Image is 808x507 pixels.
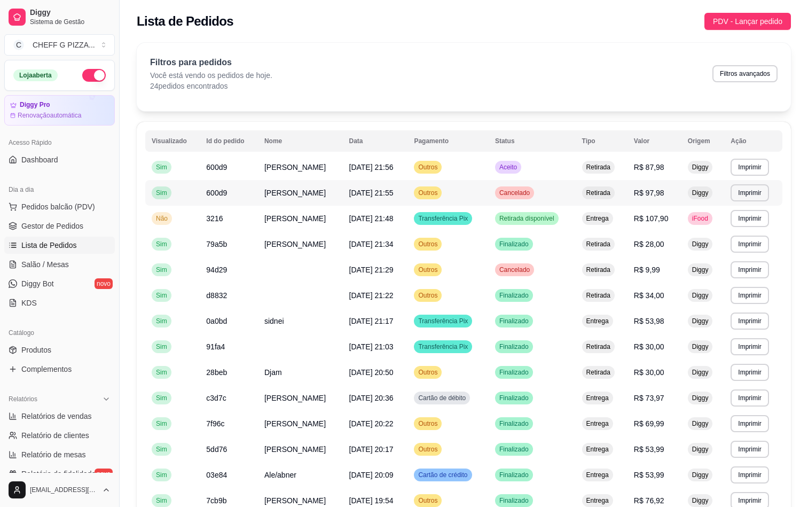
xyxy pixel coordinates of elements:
[264,163,326,171] span: [PERSON_NAME]
[264,419,326,428] span: [PERSON_NAME]
[206,394,226,402] span: c3d7c
[206,445,227,454] span: 5dd76
[416,240,440,248] span: Outros
[681,130,725,152] th: Origem
[206,471,227,479] span: 03e84
[206,342,225,351] span: 91fa4
[349,445,394,454] span: [DATE] 20:17
[13,69,58,81] div: Loja aberta
[497,445,531,454] span: Finalizado
[584,189,613,197] span: Retirada
[264,214,326,223] span: [PERSON_NAME]
[576,130,627,152] th: Tipo
[416,471,469,479] span: Cartão de crédito
[349,291,394,300] span: [DATE] 21:22
[416,368,440,377] span: Outros
[30,8,111,18] span: Diggy
[731,236,768,253] button: Imprimir
[416,445,440,454] span: Outros
[264,445,326,454] span: [PERSON_NAME]
[154,317,169,325] span: Sim
[634,394,664,402] span: R$ 73,97
[206,419,224,428] span: 7f96c
[634,471,664,479] span: R$ 53,99
[154,394,169,402] span: Sim
[497,291,531,300] span: Finalizado
[206,163,227,171] span: 600d9
[18,111,81,120] article: Renovação automática
[264,189,326,197] span: [PERSON_NAME]
[154,471,169,479] span: Sim
[4,427,115,444] a: Relatório de clientes
[9,395,37,403] span: Relatórios
[634,214,669,223] span: R$ 107,90
[584,419,611,428] span: Entrega
[724,130,782,152] th: Ação
[731,159,768,176] button: Imprimir
[4,151,115,168] a: Dashboard
[497,342,531,351] span: Finalizado
[731,287,768,304] button: Imprimir
[690,368,711,377] span: Diggy
[21,240,77,251] span: Lista de Pedidos
[264,394,326,402] span: [PERSON_NAME]
[154,445,169,454] span: Sim
[343,130,408,152] th: Data
[206,266,227,274] span: 94d29
[349,419,394,428] span: [DATE] 20:22
[264,471,296,479] span: Ale/abner
[497,266,532,274] span: Cancelado
[407,130,488,152] th: Pagamento
[154,240,169,248] span: Sim
[264,496,326,505] span: [PERSON_NAME]
[150,81,272,91] p: 24 pedidos encontrados
[416,394,468,402] span: Cartão de débito
[731,441,768,458] button: Imprimir
[4,324,115,341] div: Catálogo
[690,291,711,300] span: Diggy
[690,317,711,325] span: Diggy
[349,496,394,505] span: [DATE] 19:54
[206,496,226,505] span: 7cb9b
[497,240,531,248] span: Finalizado
[30,486,98,494] span: [EMAIL_ADDRESS][DOMAIN_NAME]
[634,496,664,505] span: R$ 76,92
[634,368,664,377] span: R$ 30,00
[704,13,791,30] button: PDV - Lançar pedido
[4,181,115,198] div: Dia a dia
[206,368,227,377] span: 28beb
[584,342,613,351] span: Retirada
[154,291,169,300] span: Sim
[690,163,711,171] span: Diggy
[21,154,58,165] span: Dashboard
[690,189,711,197] span: Diggy
[21,411,92,422] span: Relatórios de vendas
[731,184,768,201] button: Imprimir
[4,275,115,292] a: Diggy Botnovo
[206,189,227,197] span: 600d9
[4,217,115,235] a: Gestor de Pedidos
[690,471,711,479] span: Diggy
[584,214,611,223] span: Entrega
[634,342,664,351] span: R$ 30,00
[690,419,711,428] span: Diggy
[21,430,89,441] span: Relatório de clientes
[20,101,50,109] article: Diggy Pro
[21,469,96,479] span: Relatório de fidelidade
[634,419,664,428] span: R$ 69,99
[349,471,394,479] span: [DATE] 20:09
[349,266,394,274] span: [DATE] 21:29
[154,496,169,505] span: Sim
[21,345,51,355] span: Produtos
[349,214,394,223] span: [DATE] 21:48
[416,496,440,505] span: Outros
[690,266,711,274] span: Diggy
[4,446,115,463] a: Relatório de mesas
[137,13,233,30] h2: Lista de Pedidos
[497,163,519,171] span: Aceito
[21,221,83,231] span: Gestor de Pedidos
[634,291,664,300] span: R$ 34,00
[206,317,227,325] span: 0a0bd
[634,317,664,325] span: R$ 53,98
[634,189,664,197] span: R$ 97,98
